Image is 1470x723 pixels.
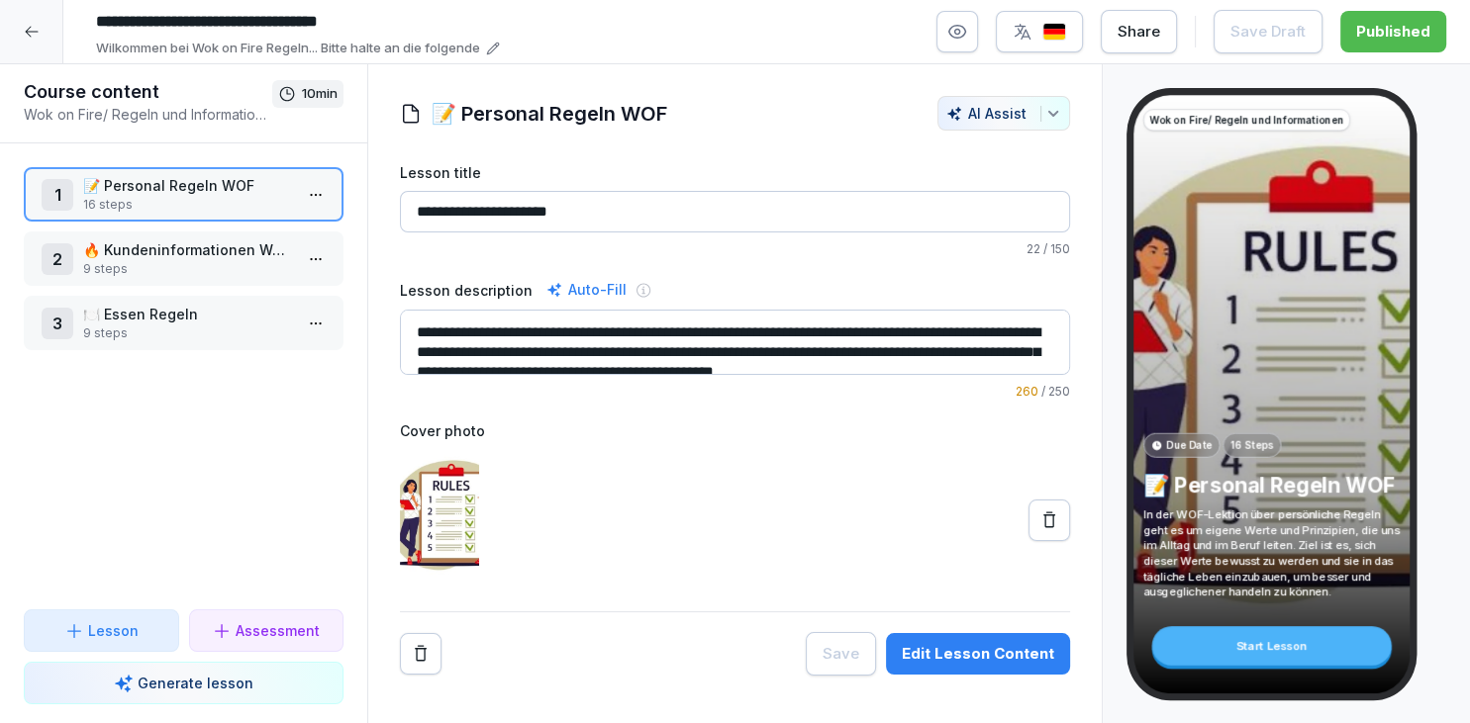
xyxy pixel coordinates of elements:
label: Cover photo [400,420,1070,441]
div: Share [1118,21,1160,43]
p: 📝 Personal Regeln WOF [83,175,292,196]
p: Wok on Fire/ Regeln und Informationen [1149,113,1343,128]
p: 16 Steps [1230,438,1273,453]
h1: Course content [24,80,272,104]
p: 🔥 Kundeninformationen Wok on Fire [GEOGRAPHIC_DATA] [83,239,292,260]
p: In der WOF-Lektion über persönliche Regeln geht es um eigene Werte und Prinzipien, die uns im All... [1143,506,1400,599]
button: Share [1101,10,1177,53]
div: Start Lesson [1151,626,1391,666]
button: Remove [400,633,441,675]
p: 16 steps [83,196,292,214]
div: 1📝 Personal Regeln WOF16 steps [24,167,343,222]
h1: 📝 Personal Regeln WOF [432,99,667,129]
label: Lesson title [400,162,1070,183]
label: Lesson description [400,280,533,301]
div: Auto-Fill [542,278,631,302]
p: 9 steps [83,260,292,278]
p: Wilkommen bei Wok on Fire Regeln... Bitte halte an die folgende [96,39,480,58]
span: 22 [1027,241,1040,256]
p: Assessment [236,620,320,641]
button: Published [1340,11,1446,52]
p: / 150 [400,240,1070,258]
button: Assessment [189,609,344,652]
img: ryo8w7tf9g2y74ce7vv06s7u.png [400,449,479,591]
p: 🍽️ Essen Regeln [83,304,292,324]
div: Published [1356,21,1430,43]
div: Save Draft [1230,21,1306,43]
p: 📝 Personal Regeln WOF [1143,472,1400,498]
button: Save [806,632,876,676]
button: Lesson [24,609,179,652]
img: de.svg [1042,23,1066,42]
div: 2 [42,243,73,275]
span: 260 [1016,384,1038,399]
button: Edit Lesson Content [886,633,1070,675]
p: Generate lesson [138,673,253,693]
div: Save [823,643,859,665]
p: / 250 [400,383,1070,401]
button: Generate lesson [24,662,343,704]
p: Wok on Fire/ Regeln und Informationen [24,104,272,125]
div: Edit Lesson Content [902,643,1054,665]
div: 3🍽️ Essen Regeln9 steps [24,296,343,350]
button: Save Draft [1214,10,1323,53]
p: 9 steps [83,324,292,342]
div: AI Assist [946,105,1061,122]
button: AI Assist [937,96,1070,131]
div: 1 [42,179,73,211]
p: Due Date [1166,438,1212,453]
div: 3 [42,308,73,339]
div: 2🔥 Kundeninformationen Wok on Fire [GEOGRAPHIC_DATA]9 steps [24,231,343,286]
p: Lesson [88,620,139,641]
p: 10 min [302,84,338,104]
